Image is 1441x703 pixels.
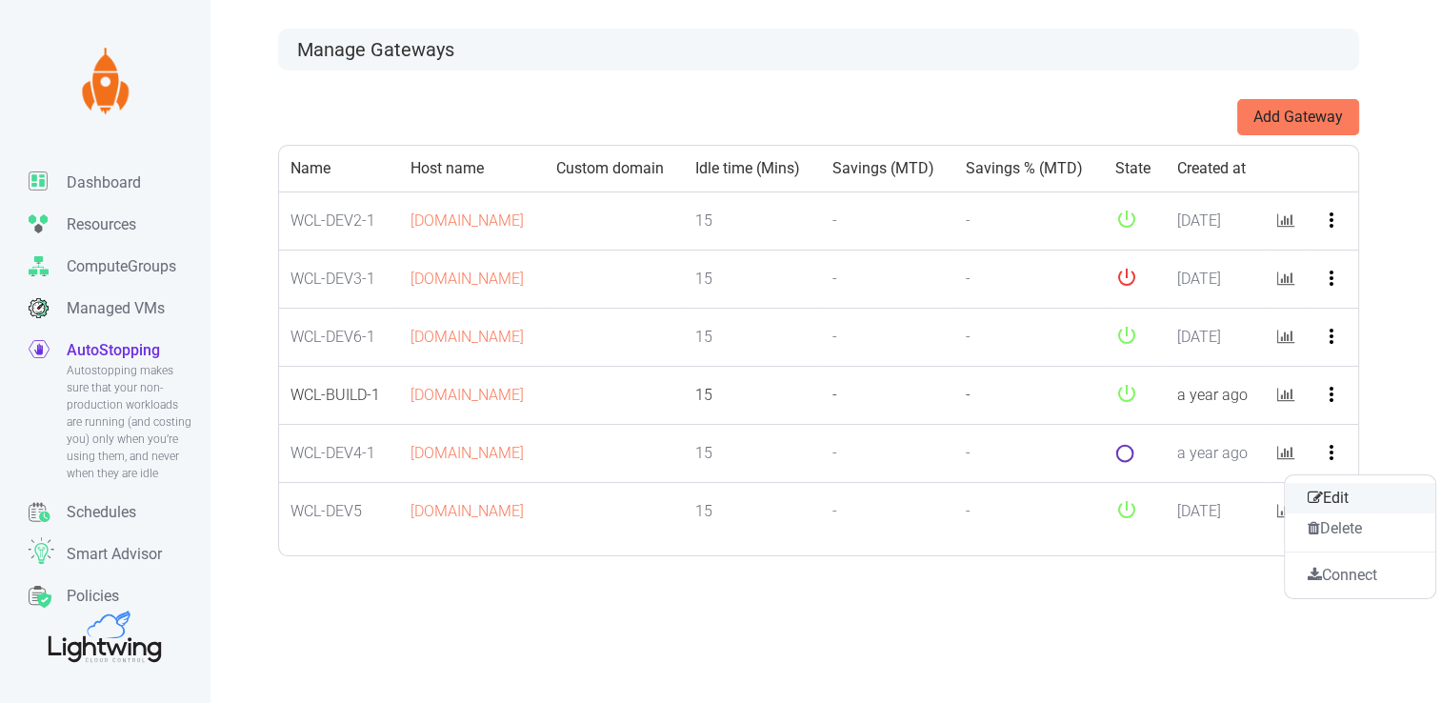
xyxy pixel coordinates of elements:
td: [DATE] [1166,192,1266,251]
i: power_settings_new [1115,382,1138,405]
span: active [1115,507,1138,525]
a: Resources [29,204,210,246]
td: - [954,192,1104,251]
td: 15 [684,367,820,425]
i: power_settings_new [1115,266,1138,289]
td: WCL-DEV5 [279,483,399,541]
td: WCL-DEV6-1 [279,309,399,367]
td: - [821,367,954,425]
a: AutoStoppingAutostopping makes sure that your non-production workloads are running (and costing y... [29,330,210,492]
i: more_vert [1320,209,1343,231]
td: WCL-DEV2-1 [279,192,399,251]
a: Managed VMs [29,288,210,330]
button: more_vert [1320,320,1343,352]
button: more_vert [1320,436,1343,469]
a: Smart Advisor [29,533,210,575]
i: more_vert [1320,267,1343,290]
i: power_settings_new [1115,498,1138,521]
a: [DOMAIN_NAME] [410,502,524,520]
td: [DATE] [1166,251,1266,309]
td: 15 [684,425,820,483]
button: Add Gateway [1237,99,1359,135]
a: [DOMAIN_NAME] [410,328,524,346]
button: Delete [1285,513,1435,544]
p: Policies [67,585,119,608]
td: - [821,192,954,251]
td: - [954,425,1104,483]
span: active [1115,332,1138,351]
p: AutoStopping [67,339,160,362]
td: 15 [684,192,820,251]
td: WCL-DEV4-1 [279,425,399,483]
a: [DOMAIN_NAME] [410,444,524,462]
th: State [1104,146,1166,192]
a: [DOMAIN_NAME] [410,270,524,288]
th: Savings (MTD) [821,146,954,192]
p: Managed VMs [67,297,165,320]
td: 15 [684,309,820,367]
th: Idle time (Mins) [684,146,820,192]
p: Dashboard [67,171,141,194]
span: active [1115,391,1138,409]
th: Name [279,146,399,192]
td: - [821,251,954,309]
th: Custom domain [545,146,685,192]
th: Created at [1166,146,1266,192]
span: Autostopping makes sure that your non-production workloads are running (and costing you) only whe... [67,362,195,482]
a: ComputeGroups [29,246,210,288]
td: [DATE] [1166,483,1266,541]
span: active [1115,216,1138,234]
td: 15 [684,251,820,309]
td: 15 [684,483,820,541]
td: - [821,483,954,541]
th: Savings % (MTD) [954,146,1104,192]
button: more_vert [1320,378,1343,411]
td: WCL-DEV3-1 [279,251,399,309]
i: more_vert [1320,441,1343,464]
p: Schedules [67,501,136,524]
button: Connect [1285,560,1435,591]
a: Schedules [29,492,210,533]
td: - [821,309,954,367]
h3: Manage Gateways [297,38,1340,61]
th: Host name [399,146,545,192]
td: [DATE] [1166,309,1266,367]
a: [DOMAIN_NAME] [410,386,524,404]
span: down [1115,274,1138,292]
a: Dashboard [29,162,210,204]
i: more_vert [1320,383,1343,406]
td: - [954,309,1104,367]
button: more_vert [1320,204,1343,236]
i: power_settings_new [1115,208,1138,231]
p: Resources [67,213,136,236]
i: power_settings_new [1115,324,1138,347]
button: more_vert [1320,262,1343,294]
td: WCL-BUILD-1 [279,367,399,425]
td: - [954,251,1104,309]
a: [DOMAIN_NAME] [410,211,524,230]
td: - [821,425,954,483]
button: Edit [1285,483,1435,513]
td: a year ago [1166,425,1266,483]
img: Lightwing [71,48,138,114]
td: - [954,367,1104,425]
a: Policies [29,575,210,617]
i: more_vert [1320,325,1343,348]
td: - [954,483,1104,541]
span: loading [1115,444,1154,463]
td: a year ago [1166,367,1266,425]
p: ComputeGroups [67,255,176,278]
